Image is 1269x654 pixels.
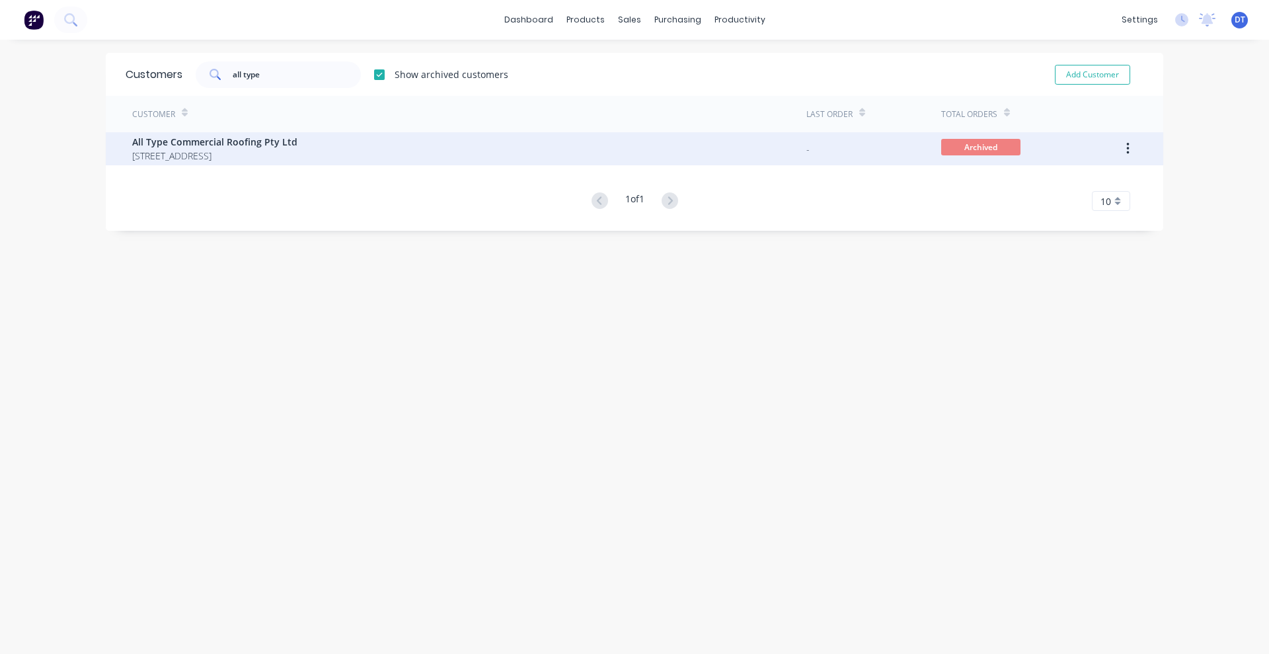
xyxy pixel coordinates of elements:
input: Search customers... [233,61,362,88]
div: Show archived customers [395,67,508,81]
div: products [560,10,611,30]
div: settings [1115,10,1165,30]
div: Last Order [806,108,853,120]
span: DT [1235,14,1245,26]
img: Factory [24,10,44,30]
div: Customer [132,108,175,120]
div: - [806,142,810,156]
span: 10 [1100,194,1111,208]
span: Archived [941,139,1020,155]
div: Total Orders [941,108,997,120]
span: All Type Commercial Roofing Pty Ltd [132,135,297,149]
span: [STREET_ADDRESS] [132,149,297,163]
div: sales [611,10,648,30]
a: dashboard [498,10,560,30]
button: Add Customer [1055,65,1130,85]
div: productivity [708,10,772,30]
div: Customers [126,67,182,83]
div: 1 of 1 [625,192,644,211]
div: purchasing [648,10,708,30]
